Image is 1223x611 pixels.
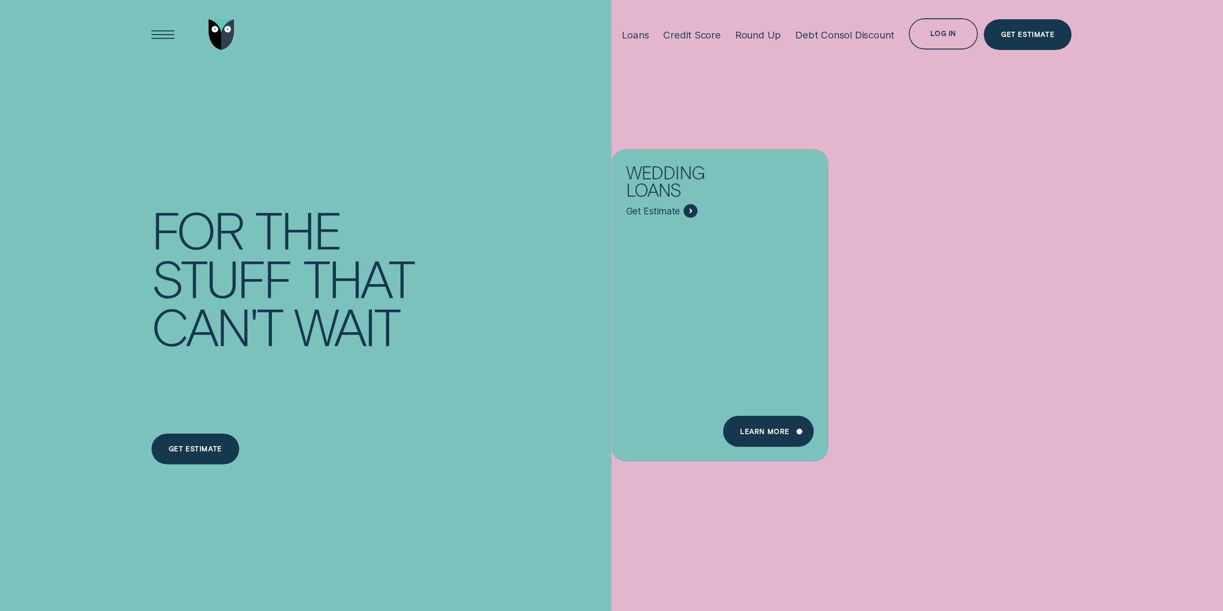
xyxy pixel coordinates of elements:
div: Round Up [735,29,781,41]
span: Get Estimate [626,205,680,217]
div: Loans [622,29,649,41]
button: Log in [909,18,978,50]
a: Learn more [723,416,814,447]
div: Credit Score [663,29,721,41]
img: Wisr [209,19,235,50]
a: Get estimate [151,434,239,465]
div: Debt Consol Discount [795,29,894,41]
h4: For the stuff that can't wait [151,205,420,349]
div: Wedding Loans [626,164,765,204]
a: Wedding Loans - Learn more [612,150,828,453]
a: Get Estimate [984,19,1072,50]
button: Open Menu [148,19,179,50]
